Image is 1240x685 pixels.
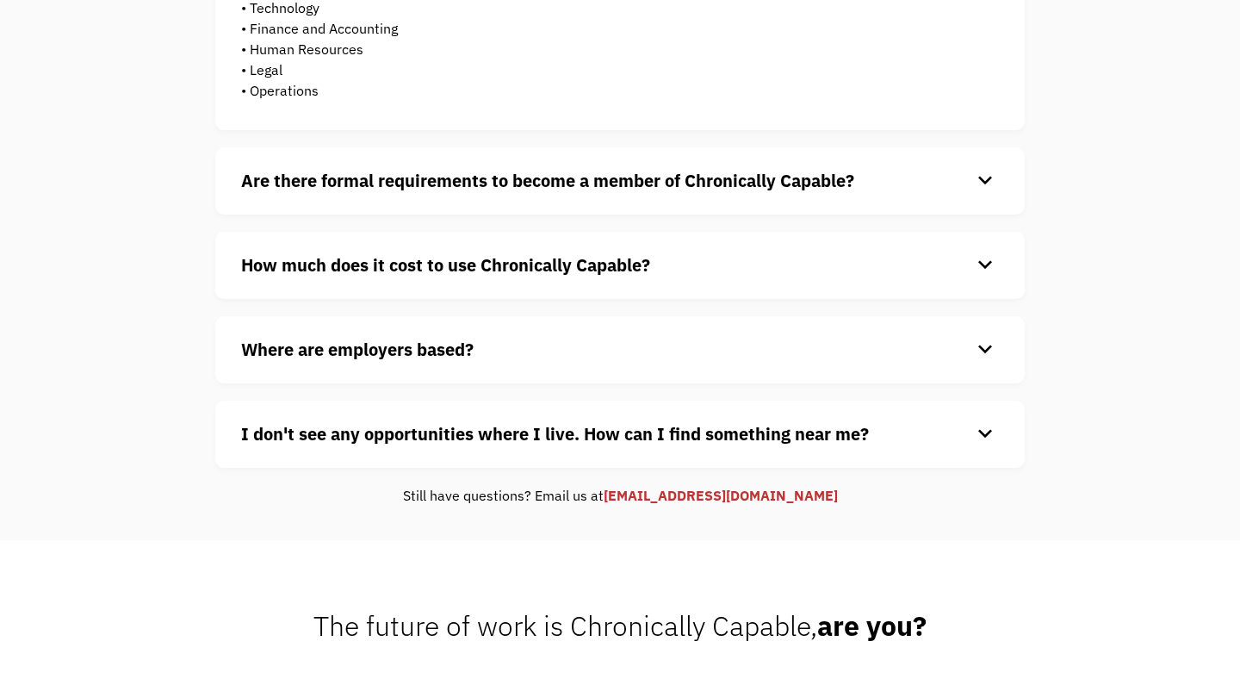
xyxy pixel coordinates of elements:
strong: Are there formal requirements to become a member of Chronically Capable? [241,169,854,192]
strong: Where are employers based? [241,338,474,361]
div: keyboard_arrow_down [971,337,999,363]
div: keyboard_arrow_down [971,252,999,278]
strong: How much does it cost to use Chronically Capable? [241,253,650,277]
div: keyboard_arrow_down [971,421,999,447]
strong: are you? [817,607,927,644]
div: keyboard_arrow_down [971,168,999,194]
a: [EMAIL_ADDRESS][DOMAIN_NAME] [604,487,838,504]
span: The future of work is Chronically Capable, [313,607,927,644]
div: Still have questions? Email us at [215,485,1025,506]
strong: I don't see any opportunities where I live. How can I find something near me? [241,422,869,445]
